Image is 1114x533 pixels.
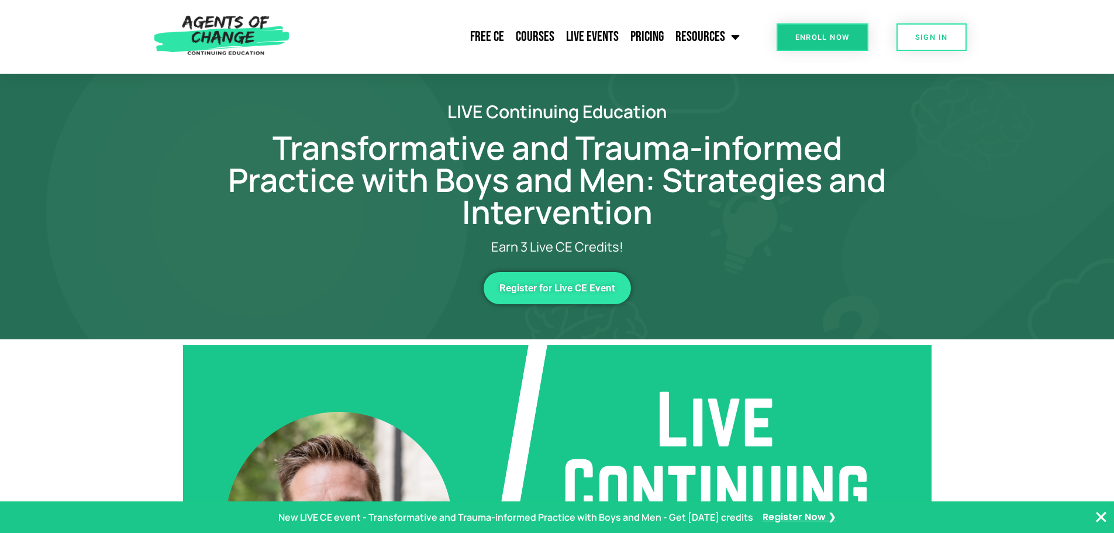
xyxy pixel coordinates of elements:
[795,33,850,41] span: Enroll Now
[510,22,560,51] a: Courses
[224,103,891,120] h2: LIVE Continuing Education
[464,22,510,51] a: Free CE
[896,23,967,51] a: SIGN IN
[777,23,868,51] a: Enroll Now
[1094,510,1108,524] button: Close Banner
[484,272,631,304] a: Register for Live CE Event
[295,22,746,51] nav: Menu
[625,22,670,51] a: Pricing
[670,22,746,51] a: Resources
[278,509,753,526] p: New LIVE CE event - Transformative and Trauma-informed Practice with Boys and Men - Get [DATE] cr...
[224,132,891,228] h1: Transformative and Trauma-informed Practice with Boys and Men: Strategies and Intervention
[915,33,948,41] span: SIGN IN
[560,22,625,51] a: Live Events
[499,283,615,293] span: Register for Live CE Event
[271,240,844,255] p: Earn 3 Live CE Credits!
[763,509,836,526] a: Register Now ❯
